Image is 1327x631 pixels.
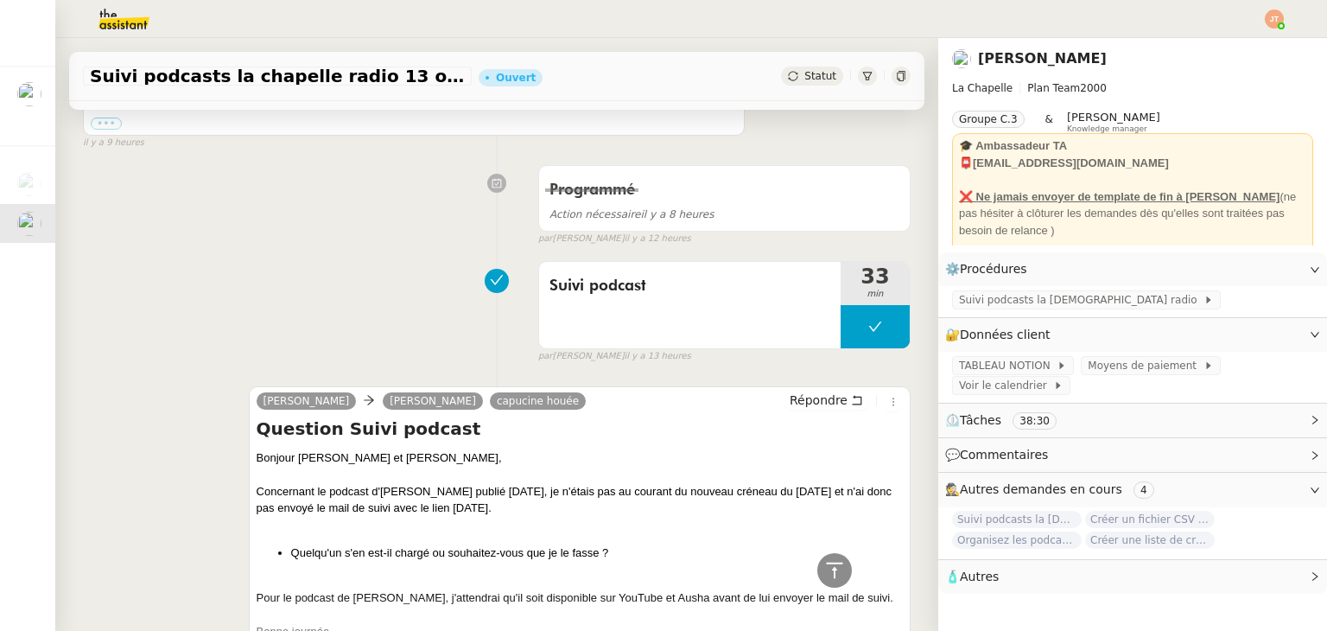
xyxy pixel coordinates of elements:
[549,273,830,299] span: Suivi podcast
[625,232,691,246] span: il y a 12 heures
[1013,412,1057,430] nz-tag: 38:30
[804,70,836,82] span: Statut
[960,262,1027,276] span: Procédures
[938,252,1327,286] div: ⚙️Procédures
[17,172,41,196] img: users%2F37wbV9IbQuXMU0UH0ngzBXzaEe12%2Favatar%2Fcba66ece-c48a-48c8-9897-a2adc1834457
[938,318,1327,352] div: 🔐Données client
[1265,10,1284,29] img: svg
[841,287,910,302] span: min
[978,50,1107,67] a: [PERSON_NAME]
[959,291,1203,309] span: Suivi podcasts la [DEMOGRAPHIC_DATA] radio
[90,67,465,85] span: Suivi podcasts la chapelle radio 13 octobre 2025
[959,155,1306,172] div: 📮
[960,482,1122,496] span: Autres demandes en cours
[952,511,1082,528] span: Suivi podcasts la [DEMOGRAPHIC_DATA] radio [DATE]
[257,393,357,409] a: [PERSON_NAME]
[952,49,971,68] img: users%2F37wbV9IbQuXMU0UH0ngzBXzaEe12%2Favatar%2Fcba66ece-c48a-48c8-9897-a2adc1834457
[291,545,903,562] li: Quelqu'un s'en est-il chargé ou souhaitez-vous que je le fasse ?
[549,208,714,220] span: il y a 8 heures
[83,136,144,150] span: il y a 9 heures
[960,328,1051,341] span: Données client
[945,325,1057,345] span: 🔐
[625,349,691,364] span: il y a 13 heures
[960,448,1048,462] span: Commentaires
[945,570,999,583] span: 🧴
[938,438,1327,472] div: 💬Commentaires
[538,349,553,364] span: par
[960,570,999,583] span: Autres
[952,111,1025,128] nz-tag: Groupe C.3
[496,73,536,83] div: Ouvert
[1085,532,1215,549] span: Créer une liste de créateurs LinkedIn
[1067,111,1160,133] app-user-label: Knowledge manager
[973,156,1169,169] strong: [EMAIL_ADDRESS][DOMAIN_NAME]
[91,118,122,130] label: •••
[952,532,1082,549] span: Organisez les podcasts hebdomadaires
[17,212,41,236] img: users%2F37wbV9IbQuXMU0UH0ngzBXzaEe12%2Favatar%2Fcba66ece-c48a-48c8-9897-a2adc1834457
[257,483,903,517] div: Concernant le podcast d'[PERSON_NAME] publié [DATE], je n'étais pas au courant du nouveau créneau...
[1045,111,1053,133] span: &
[945,448,1056,462] span: 💬
[945,259,1035,279] span: ⚙️
[960,413,1001,427] span: Tâches
[1088,357,1203,374] span: Moyens de paiement
[257,590,903,607] div: Pour le podcast de [PERSON_NAME], j'attendrai qu'il soit disponible sur YouTube et Ausha avant de...
[1279,190,1283,203] u: (
[784,391,869,410] button: Répondre
[959,357,1057,374] span: TABLEAU NOTION
[790,392,848,409] span: Répondre
[959,377,1053,394] span: Voir le calendrier
[538,232,691,246] small: [PERSON_NAME]
[945,482,1161,496] span: 🕵️
[938,560,1327,594] div: 🧴Autres
[1067,111,1160,124] span: [PERSON_NAME]
[959,190,1279,203] u: ❌ Ne jamais envoyer de template de fin à [PERSON_NAME]
[938,473,1327,507] div: 🕵️Autres demandes en cours 4
[1027,82,1080,94] span: Plan Team
[841,266,910,287] span: 33
[549,182,635,198] span: Programmé
[1067,124,1147,134] span: Knowledge manager
[383,393,483,409] a: [PERSON_NAME]
[959,188,1306,239] div: ne pas hésiter à clôturer les demandes dès qu'elles sont traitées pas besoin de relance )
[257,449,903,467] div: Bonjour [PERSON_NAME] et [PERSON_NAME],
[17,82,41,106] img: users%2FC9SBsJ0duuaSgpQFj5LgoEX8n0o2%2Favatar%2Fec9d51b8-9413-4189-adfb-7be4d8c96a3c
[938,404,1327,437] div: ⏲️Tâches 38:30
[1085,511,1215,528] span: Créer un fichier CSV unique
[538,349,691,364] small: [PERSON_NAME]
[1080,82,1107,94] span: 2000
[1133,481,1154,499] nz-tag: 4
[490,393,586,409] a: capucine houée
[257,417,903,441] h4: Question Suivi podcast
[952,82,1013,94] span: La Chapelle
[959,139,1067,152] strong: 🎓 Ambassadeur TA
[538,232,553,246] span: par
[549,208,641,220] span: Action nécessaire
[945,413,1071,427] span: ⏲️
